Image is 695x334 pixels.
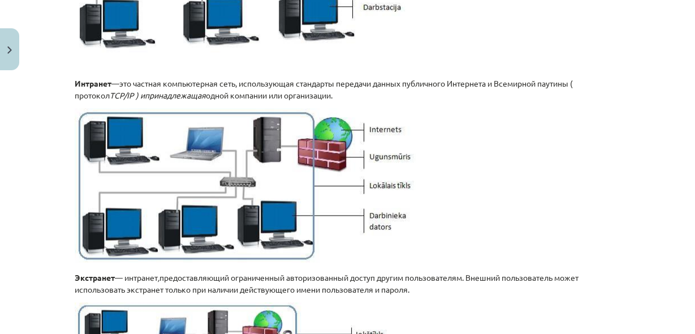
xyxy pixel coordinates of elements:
font: TCP/IP ) и [110,90,145,100]
font: Интранет [75,78,111,88]
font: — интранет [115,272,158,282]
img: icon-close-lesson-0947bae3869378f0d4975bcd49f059093ad1ed9edebbc8119c70593378902aed.svg [7,46,12,54]
font: — [111,78,119,88]
font: это частная компьютерная сеть, использующая стандарты передачи данных публичного Интернета и Всем... [75,78,573,100]
font: одной компании или организации. [206,90,333,100]
font: предоставляющий ограниченный авторизованный доступ другим пользователям. Внешний пользователь мож... [75,272,579,294]
font: принадлежащая [145,90,206,100]
font: Экстранет [75,272,115,282]
font: , [158,272,159,282]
